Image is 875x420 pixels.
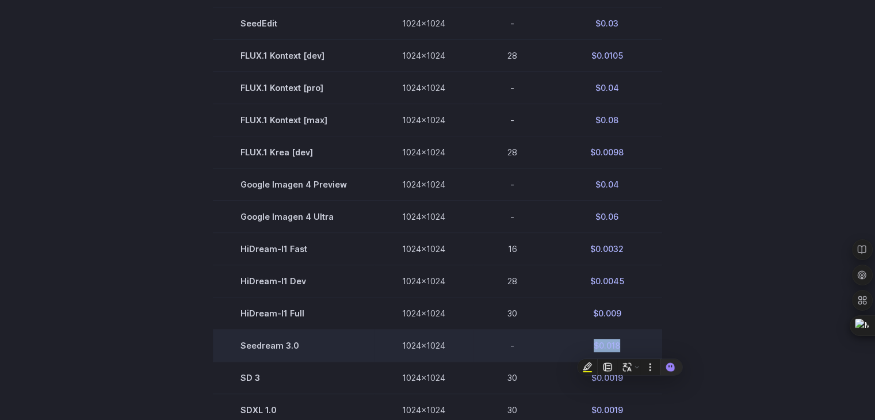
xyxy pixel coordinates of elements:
[213,297,375,330] td: HiDream-I1 Full
[552,71,662,104] td: $0.04
[375,104,473,136] td: 1024x1024
[552,265,662,297] td: $0.0045
[375,71,473,104] td: 1024x1024
[375,39,473,71] td: 1024x1024
[213,201,375,233] td: Google Imagen 4 Ultra
[473,104,552,136] td: -
[375,233,473,265] td: 1024x1024
[213,362,375,394] td: SD 3
[552,169,662,201] td: $0.04
[552,233,662,265] td: $0.0032
[213,136,375,169] td: FLUX.1 Krea [dev]
[213,265,375,297] td: HiDream-I1 Dev
[552,201,662,233] td: $0.06
[213,104,375,136] td: FLUX.1 Kontext [max]
[375,265,473,297] td: 1024x1024
[552,104,662,136] td: $0.08
[473,330,552,362] td: -
[375,169,473,201] td: 1024x1024
[552,362,662,394] td: $0.0019
[213,233,375,265] td: HiDream-I1 Fast
[473,265,552,297] td: 28
[473,233,552,265] td: 16
[473,297,552,330] td: 30
[473,201,552,233] td: -
[213,71,375,104] td: FLUX.1 Kontext [pro]
[375,362,473,394] td: 1024x1024
[213,169,375,201] td: Google Imagen 4 Preview
[375,136,473,169] td: 1024x1024
[375,201,473,233] td: 1024x1024
[552,136,662,169] td: $0.0098
[473,71,552,104] td: -
[473,136,552,169] td: 28
[375,7,473,39] td: 1024x1024
[213,7,375,39] td: SeedEdit
[375,330,473,362] td: 1024x1024
[552,7,662,39] td: $0.03
[213,39,375,71] td: FLUX.1 Kontext [dev]
[375,297,473,330] td: 1024x1024
[473,39,552,71] td: 28
[473,7,552,39] td: -
[552,297,662,330] td: $0.009
[552,39,662,71] td: $0.0105
[552,330,662,362] td: $0.018
[213,330,375,362] td: Seedream 3.0
[473,169,552,201] td: -
[473,362,552,394] td: 30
